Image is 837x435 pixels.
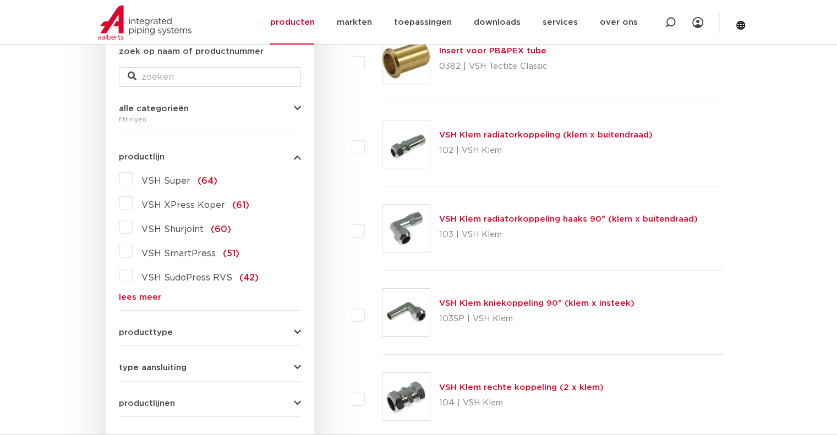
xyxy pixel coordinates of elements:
a: lees meer [119,293,301,301]
input: zoeken [119,67,301,87]
a: VSH Klem rechte koppeling (2 x klem) [439,383,604,392]
a: Insert voor PB&PEX tube [439,47,546,55]
span: (64) [198,177,217,185]
a: VSH Klem radiatorkoppeling (klem x buitendraad) [439,131,653,139]
img: Thumbnail for VSH Klem rechte koppeling (2 x klem) [382,373,430,420]
p: 102 | VSH Klem [439,142,653,159]
span: VSH SudoPress RVS [141,273,232,282]
span: producttype [119,328,173,337]
a: VSH Klem kniekoppeling 90° (klem x insteek) [439,299,634,307]
div: fittingen [119,113,301,126]
img: Thumbnail for VSH Klem kniekoppeling 90° (klem x insteek) [382,289,430,336]
p: 0382 | VSH Tectite Classic [439,58,548,75]
span: VSH XPress Koper [141,201,225,210]
span: alle categorieën [119,104,189,113]
p: 104 | VSH Klem [439,394,604,412]
button: alle categorieën [119,104,301,113]
span: type aansluiting [119,364,187,372]
button: productlijnen [119,399,301,408]
img: Thumbnail for Insert voor PB&PEX tube [382,36,430,84]
label: zoek op naam of productnummer [119,45,264,58]
img: Thumbnail for VSH Klem radiatorkoppeling haaks 90° (klem x buitendraad) [382,205,430,252]
span: (61) [232,201,249,210]
a: VSH Klem radiatorkoppeling haaks 90° (klem x buitendraad) [439,215,698,223]
button: producttype [119,328,301,337]
img: Thumbnail for VSH Klem radiatorkoppeling (klem x buitendraad) [382,120,430,168]
span: productlijn [119,153,165,161]
span: VSH Super [141,177,190,185]
span: VSH Shurjoint [141,225,204,234]
span: (51) [223,249,239,258]
button: productlijn [119,153,301,161]
button: type aansluiting [119,364,301,372]
span: productlijnen [119,399,175,408]
span: VSH SmartPress [141,249,216,258]
p: 103 | VSH Klem [439,226,698,244]
p: 103SP | VSH Klem [439,310,634,328]
span: (42) [239,273,259,282]
span: (60) [211,225,231,234]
